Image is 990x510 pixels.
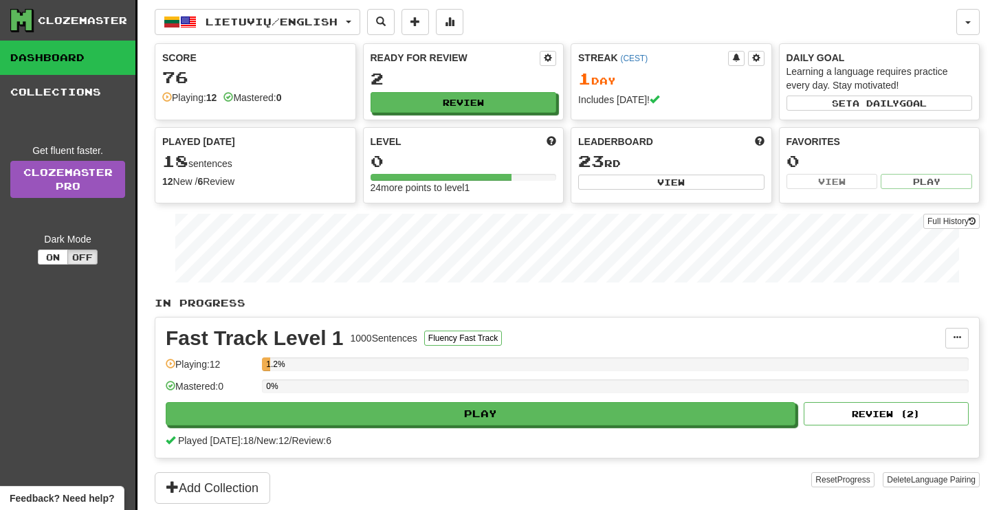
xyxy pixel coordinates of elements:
[155,472,270,504] button: Add Collection
[256,435,289,446] span: New: 12
[38,14,127,27] div: Clozemaster
[786,96,973,111] button: Seta dailygoal
[578,70,764,88] div: Day
[371,135,401,148] span: Level
[38,250,68,265] button: On
[371,70,557,87] div: 2
[436,9,463,35] button: More stats
[162,69,349,86] div: 76
[10,144,125,157] div: Get fluent faster.
[371,51,540,65] div: Ready for Review
[852,98,899,108] span: a daily
[547,135,556,148] span: Score more points to level up
[371,181,557,195] div: 24 more points to level 1
[166,357,255,380] div: Playing: 12
[155,296,980,310] p: In Progress
[162,153,349,170] div: sentences
[837,475,870,485] span: Progress
[67,250,98,265] button: Off
[10,161,125,198] a: ClozemasterPro
[578,175,764,190] button: View
[162,91,217,104] div: Playing:
[811,472,874,487] button: ResetProgress
[289,435,292,446] span: /
[578,153,764,170] div: rd
[424,331,502,346] button: Fluency Fast Track
[371,92,557,113] button: Review
[620,54,648,63] a: (CEST)
[786,153,973,170] div: 0
[786,174,878,189] button: View
[206,16,338,27] span: Lietuvių / English
[162,135,235,148] span: Played [DATE]
[162,176,173,187] strong: 12
[166,379,255,402] div: Mastered: 0
[276,92,282,103] strong: 0
[578,151,604,170] span: 23
[578,93,764,107] div: Includes [DATE]!
[197,176,203,187] strong: 6
[786,135,973,148] div: Favorites
[755,135,764,148] span: This week in points, UTC
[162,175,349,188] div: New / Review
[206,92,217,103] strong: 12
[911,475,976,485] span: Language Pairing
[266,357,270,371] div: 1.2%
[578,51,728,65] div: Streak
[371,153,557,170] div: 0
[786,51,973,65] div: Daily Goal
[291,435,331,446] span: Review: 6
[883,472,980,487] button: DeleteLanguage Pairing
[786,65,973,92] div: Learning a language requires practice every day. Stay motivated!
[162,151,188,170] span: 18
[578,135,653,148] span: Leaderboard
[578,69,591,88] span: 1
[881,174,972,189] button: Play
[367,9,395,35] button: Search sentences
[166,328,344,348] div: Fast Track Level 1
[155,9,360,35] button: Lietuvių/English
[10,232,125,246] div: Dark Mode
[804,402,969,425] button: Review (2)
[178,435,254,446] span: Played [DATE]: 18
[10,491,114,505] span: Open feedback widget
[223,91,281,104] div: Mastered:
[401,9,429,35] button: Add sentence to collection
[254,435,256,446] span: /
[351,331,417,345] div: 1000 Sentences
[923,214,980,229] button: Full History
[166,402,795,425] button: Play
[162,51,349,65] div: Score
